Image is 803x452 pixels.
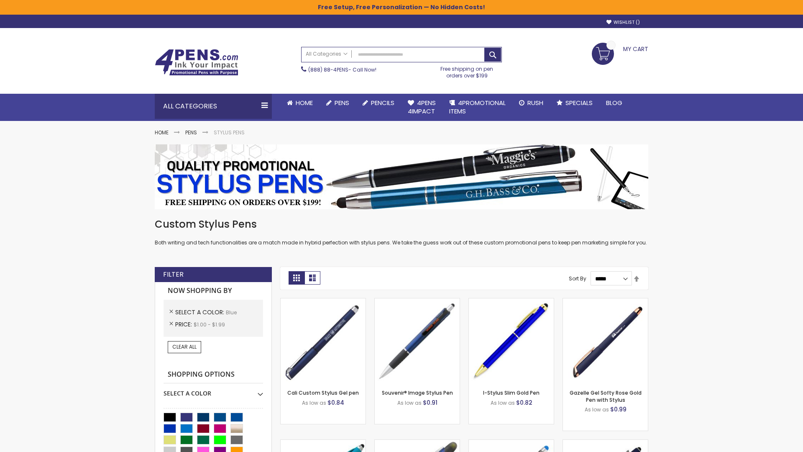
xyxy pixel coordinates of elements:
[194,321,225,328] span: $1.00 - $1.99
[155,218,648,231] h1: Custom Stylus Pens
[185,129,197,136] a: Pens
[306,51,348,57] span: All Categories
[281,298,366,305] a: Cali Custom Stylus Gel pen-Blue
[163,270,184,279] strong: Filter
[164,366,263,384] strong: Shopping Options
[512,94,550,112] a: Rush
[155,94,272,119] div: All Categories
[432,62,502,79] div: Free shipping on pen orders over $199
[308,66,348,73] a: (888) 88-4PENS
[155,218,648,247] div: Both writing and tech functionalities are a match made in hybrid perfection with stylus pens. We ...
[356,94,401,112] a: Pencils
[585,406,609,413] span: As low as
[563,298,648,383] img: Gazelle Gel Softy Rose Gold Pen with Stylus-Blue
[469,298,554,305] a: I-Stylus Slim Gold-Blue
[308,66,376,73] span: - Call Now!
[449,98,506,116] span: 4PROMOTIONAL ITEMS
[289,271,304,285] strong: Grid
[397,399,422,406] span: As low as
[281,439,366,447] a: Neon Stylus Highlighter-Pen Combo-Blue
[563,298,648,305] a: Gazelle Gel Softy Rose Gold Pen with Stylus-Blue
[563,439,648,447] a: Custom Soft Touch® Metal Pens with Stylus-Blue
[606,98,622,107] span: Blog
[175,308,226,316] span: Select A Color
[469,439,554,447] a: Islander Softy Gel with Stylus - ColorJet Imprint-Blue
[550,94,599,112] a: Specials
[375,298,460,383] img: Souvenir® Image Stylus Pen-Blue
[168,341,201,353] a: Clear All
[302,47,352,61] a: All Categories
[469,298,554,383] img: I-Stylus Slim Gold-Blue
[375,439,460,447] a: Souvenir® Jalan Highlighter Stylus Pen Combo-Blue
[401,94,442,121] a: 4Pens4impact
[164,282,263,300] strong: Now Shopping by
[155,49,238,76] img: 4Pens Custom Pens and Promotional Products
[599,94,629,112] a: Blog
[516,398,532,407] span: $0.82
[226,309,237,316] span: Blue
[327,398,344,407] span: $0.84
[375,298,460,305] a: Souvenir® Image Stylus Pen-Blue
[527,98,543,107] span: Rush
[281,298,366,383] img: Cali Custom Stylus Gel pen-Blue
[442,94,512,121] a: 4PROMOTIONALITEMS
[320,94,356,112] a: Pens
[335,98,349,107] span: Pens
[287,389,359,396] a: Cali Custom Stylus Gel pen
[570,389,642,403] a: Gazelle Gel Softy Rose Gold Pen with Stylus
[483,389,540,396] a: I-Stylus Slim Gold Pen
[214,129,245,136] strong: Stylus Pens
[408,98,436,116] span: 4Pens 4impact
[155,144,648,209] img: Stylus Pens
[610,405,627,413] span: $0.99
[280,94,320,112] a: Home
[296,98,313,107] span: Home
[382,389,453,396] a: Souvenir® Image Stylus Pen
[172,343,197,350] span: Clear All
[606,19,640,26] a: Wishlist
[423,398,437,407] span: $0.91
[164,383,263,398] div: Select A Color
[155,129,169,136] a: Home
[371,98,394,107] span: Pencils
[565,98,593,107] span: Specials
[491,399,515,406] span: As low as
[175,320,194,329] span: Price
[569,275,586,282] label: Sort By
[302,399,326,406] span: As low as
